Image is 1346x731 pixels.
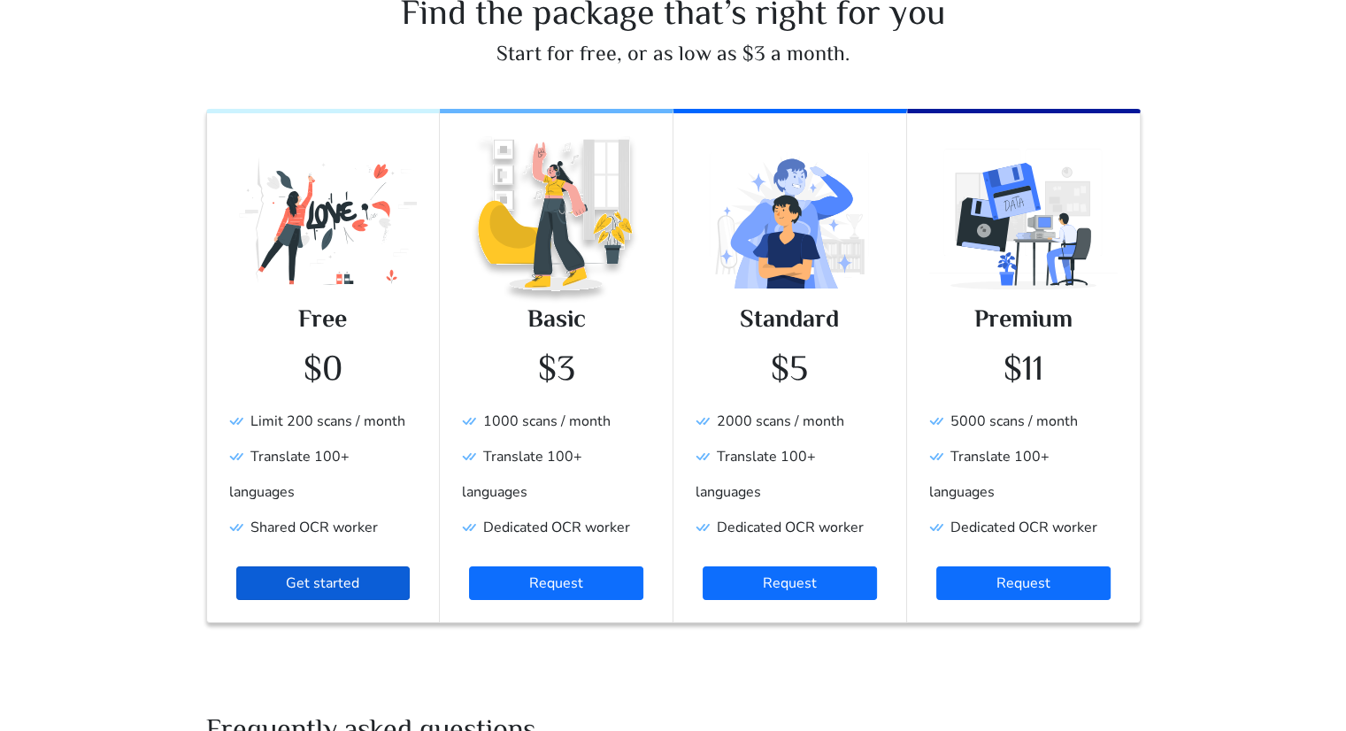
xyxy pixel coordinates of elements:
span: Dedicated OCR worker [929,518,1097,537]
span: Limit 200 scans / month [229,412,405,431]
img: basic.svg [462,135,650,304]
h1: $5 [696,347,884,389]
img: standard.svg [696,135,884,304]
h1: $11 [929,347,1118,389]
span: Translate 100+ languages [929,447,1050,502]
img: free.svg [229,135,418,304]
h1: $3 [462,347,650,389]
img: business.svg [929,135,1118,304]
h3: Basic [462,304,650,334]
span: Translate 100+ languages [462,447,582,502]
a: Request [469,566,643,600]
span: 2000 scans / month [696,412,844,431]
h3: Premium [929,304,1118,334]
span: Translate 100+ languages [696,447,816,502]
h4: Start for free, or as low as $3 a month. [206,41,1141,66]
h1: $0 [229,347,418,389]
span: 1000 scans / month [462,412,611,431]
a: Request [936,566,1111,600]
span: 5000 scans / month [929,412,1078,431]
h3: Standard [696,304,884,334]
span: Translate 100+ languages [229,447,350,502]
span: Dedicated OCR worker [696,518,864,537]
a: Request [703,566,877,600]
span: Dedicated OCR worker [462,518,630,537]
h3: Free [229,304,418,334]
a: Get started [236,566,411,600]
span: Shared OCR worker [229,518,378,537]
